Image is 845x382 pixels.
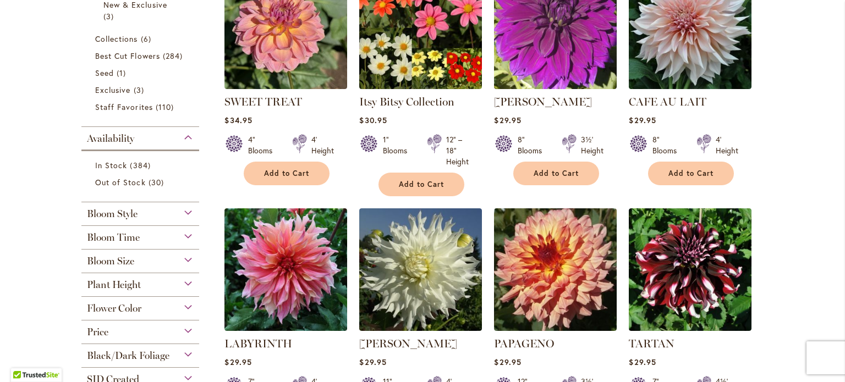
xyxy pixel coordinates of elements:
a: Thomas Edison [494,81,617,91]
div: 4' Height [716,134,738,156]
div: 12" – 18" Height [446,134,469,167]
img: Labyrinth [224,208,347,331]
a: Staff Favorites [95,101,188,113]
span: Add to Cart [399,180,444,189]
a: Tartan [629,323,751,333]
a: Seed [95,67,188,79]
a: CAFE AU LAIT [629,95,706,108]
a: Exclusive [95,84,188,96]
span: $30.95 [359,115,387,125]
a: SWEET TREAT [224,81,347,91]
span: $29.95 [629,357,656,367]
span: Plant Height [87,279,141,291]
span: $34.95 [224,115,252,125]
a: [PERSON_NAME] [359,337,457,350]
span: Bloom Time [87,231,140,243]
span: $29.95 [629,115,656,125]
span: 3 [103,10,117,22]
span: 384 [130,159,153,171]
span: 284 [163,50,185,62]
div: 8" Blooms [518,134,548,156]
span: Price [87,326,108,338]
span: Staff Favorites [95,102,153,112]
a: PAPAGENO [494,337,554,350]
span: Exclusive [95,85,130,95]
span: 30 [149,176,167,188]
a: TARTAN [629,337,674,350]
img: Papageno [494,208,617,331]
a: Papageno [494,323,617,333]
span: Flower Color [87,302,141,314]
span: Add to Cart [264,169,309,178]
iframe: Launch Accessibility Center [8,343,39,374]
span: Bloom Size [87,255,134,267]
a: LABYRINTH [224,337,292,350]
div: 4' Height [311,134,334,156]
div: 4" Blooms [248,134,279,156]
span: $29.95 [494,357,521,367]
span: 1 [117,67,129,79]
div: 3½' Height [581,134,603,156]
span: Add to Cart [534,169,579,178]
img: Walter Hardisty [359,208,482,331]
span: Bloom Style [87,208,138,220]
button: Add to Cart [513,162,599,185]
a: Labyrinth [224,323,347,333]
span: Seed [95,68,114,78]
span: Best Cut Flowers [95,51,160,61]
span: 3 [134,84,147,96]
span: Out of Stock [95,177,146,187]
span: 110 [156,101,177,113]
a: Walter Hardisty [359,323,482,333]
a: SWEET TREAT [224,95,302,108]
img: Tartan [629,208,751,331]
button: Add to Cart [378,173,464,196]
div: 8" Blooms [652,134,683,156]
a: Collections [95,33,188,45]
span: $29.95 [359,357,386,367]
button: Add to Cart [244,162,330,185]
a: [PERSON_NAME] [494,95,592,108]
span: $29.95 [224,357,251,367]
a: Café Au Lait [629,81,751,91]
a: Best Cut Flowers [95,50,188,62]
span: Black/Dark Foliage [87,350,169,362]
a: Itsy Bitsy Collection [359,81,482,91]
button: Add to Cart [648,162,734,185]
span: $29.95 [494,115,521,125]
span: 6 [141,33,154,45]
a: In Stock 384 [95,159,188,171]
span: Collections [95,34,138,44]
span: In Stock [95,160,127,170]
span: Add to Cart [668,169,714,178]
a: Out of Stock 30 [95,176,188,188]
span: Availability [87,132,134,145]
div: 1" Blooms [383,134,414,167]
a: Itsy Bitsy Collection [359,95,454,108]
